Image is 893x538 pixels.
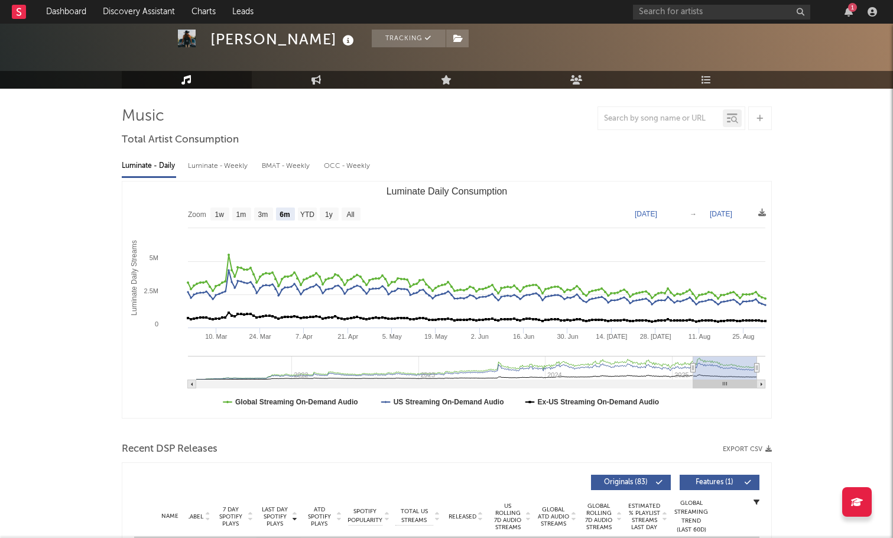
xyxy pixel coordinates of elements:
text: 24. Mar [249,333,271,340]
text: 5M [149,254,158,261]
text: Zoom [188,210,206,219]
div: 1 [848,3,857,12]
div: Name [158,512,183,521]
div: Luminate - Weekly [188,156,250,176]
span: Total Artist Consumption [122,133,239,147]
span: Released [449,513,476,520]
span: ATD Spotify Plays [304,506,335,527]
span: Estimated % Playlist Streams Last Day [628,503,661,531]
span: Global Rolling 7D Audio Streams [583,503,615,531]
text: [DATE] [710,210,732,218]
span: Label [187,513,203,520]
text: 1y [325,210,333,219]
text: 3m [258,210,268,219]
text: 2.5M [144,287,158,294]
text: 19. May [424,333,447,340]
input: Search for artists [633,5,810,20]
text: 2. Jun [470,333,488,340]
div: Global Streaming Trend (Last 60D) [674,499,709,534]
text: 6m [280,210,290,219]
button: Features(1) [680,475,759,490]
text: 21. Apr [337,333,358,340]
div: [PERSON_NAME] [210,30,357,49]
button: Export CSV [723,446,772,453]
text: 14. [DATE] [596,333,627,340]
button: 1 [845,7,853,17]
div: BMAT - Weekly [262,156,312,176]
div: OCC - Weekly [324,156,371,176]
input: Search by song name or URL [598,114,723,124]
text: 1m [236,210,246,219]
text: 7. Apr [295,333,313,340]
text: → [690,210,697,218]
text: 0 [154,320,158,328]
span: Total US Streams [395,507,433,525]
text: 16. Jun [513,333,534,340]
svg: Luminate Daily Consumption [122,182,771,418]
text: 28. [DATE] [639,333,671,340]
span: Features ( 1 ) [687,479,742,486]
text: 30. Jun [557,333,578,340]
span: Spotify Popularity [348,507,382,525]
span: Last Day Spotify Plays [259,506,291,527]
span: 7 Day Spotify Plays [215,506,246,527]
text: YTD [300,210,314,219]
span: Global ATD Audio Streams [537,506,570,527]
span: Originals ( 83 ) [599,479,653,486]
text: [DATE] [635,210,657,218]
text: 10. Mar [205,333,228,340]
text: Luminate Daily Consumption [386,186,507,196]
div: Luminate - Daily [122,156,176,176]
button: Originals(83) [591,475,671,490]
text: Luminate Daily Streams [130,240,138,315]
text: Global Streaming On-Demand Audio [235,398,358,406]
text: 1w [215,210,224,219]
text: 11. Aug [688,333,710,340]
span: Recent DSP Releases [122,442,217,456]
span: US Rolling 7D Audio Streams [492,503,524,531]
text: US Streaming On-Demand Audio [393,398,504,406]
text: Ex-US Streaming On-Demand Audio [537,398,659,406]
text: All [346,210,354,219]
text: 5. May [382,333,402,340]
button: Tracking [372,30,446,47]
text: 25. Aug [732,333,754,340]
